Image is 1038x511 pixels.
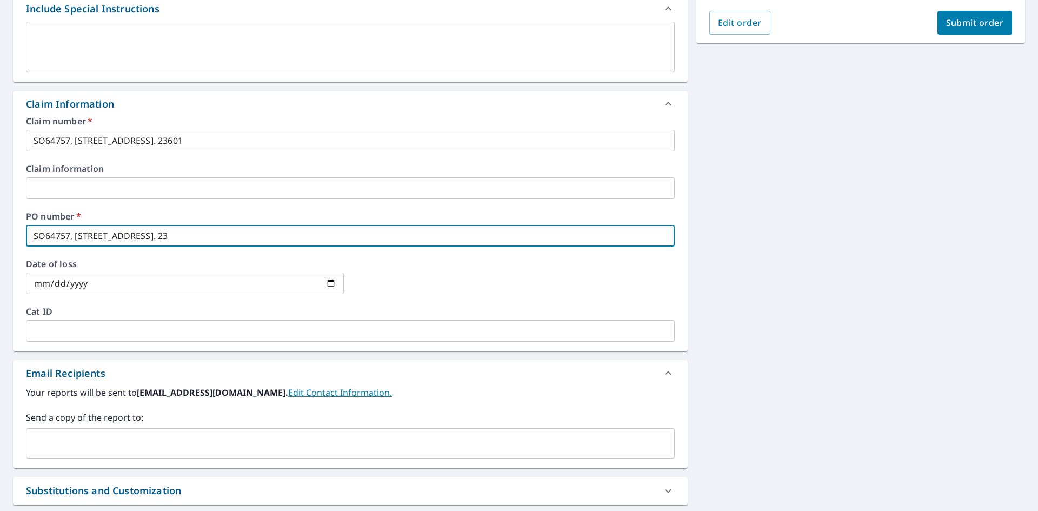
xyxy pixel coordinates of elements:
[946,17,1004,29] span: Submit order
[26,411,675,424] label: Send a copy of the report to:
[13,360,688,386] div: Email Recipients
[26,212,675,221] label: PO number
[13,91,688,117] div: Claim Information
[26,97,114,111] div: Claim Information
[937,11,1013,35] button: Submit order
[13,477,688,505] div: Substitutions and Customization
[26,164,675,173] label: Claim information
[26,386,675,399] label: Your reports will be sent to
[26,307,675,316] label: Cat ID
[26,117,675,125] label: Claim number
[288,387,392,399] a: EditContactInfo
[709,11,770,35] button: Edit order
[718,17,762,29] span: Edit order
[137,387,288,399] b: [EMAIL_ADDRESS][DOMAIN_NAME].
[26,483,181,498] div: Substitutions and Customization
[26,366,105,381] div: Email Recipients
[26,2,159,16] div: Include Special Instructions
[26,260,344,268] label: Date of loss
